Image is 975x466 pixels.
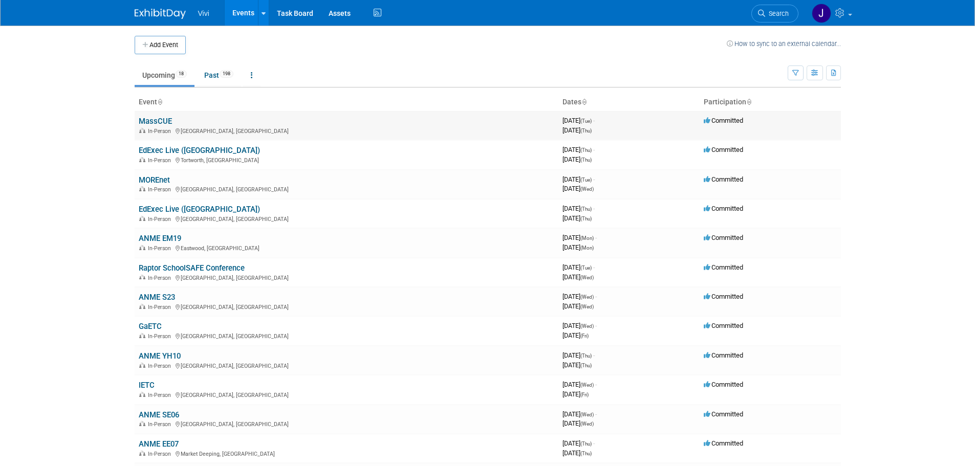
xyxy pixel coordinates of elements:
span: [DATE] [562,322,597,329]
span: - [593,117,595,124]
span: (Fri) [580,392,589,397]
a: MassCUE [139,117,172,126]
span: [DATE] [562,273,594,281]
img: ExhibitDay [135,9,186,19]
div: [GEOGRAPHIC_DATA], [GEOGRAPHIC_DATA] [139,419,554,428]
span: In-Person [148,216,174,223]
a: MOREnet [139,175,170,185]
th: Dates [558,94,700,111]
span: In-Person [148,186,174,193]
span: [DATE] [562,351,595,359]
span: [DATE] [562,234,597,241]
div: [GEOGRAPHIC_DATA], [GEOGRAPHIC_DATA] [139,185,554,193]
span: Committed [704,410,743,418]
span: [DATE] [562,302,594,310]
span: [DATE] [562,293,597,300]
span: [DATE] [562,449,592,457]
span: In-Person [148,451,174,457]
span: Committed [704,439,743,447]
img: In-Person Event [139,128,145,133]
div: [GEOGRAPHIC_DATA], [GEOGRAPHIC_DATA] [139,331,554,340]
span: [DATE] [562,263,595,271]
span: In-Person [148,128,174,135]
img: In-Person Event [139,392,145,397]
span: (Thu) [580,147,592,153]
span: [DATE] [562,361,592,369]
div: [GEOGRAPHIC_DATA], [GEOGRAPHIC_DATA] [139,126,554,135]
a: EdExec Live ([GEOGRAPHIC_DATA]) [139,205,260,214]
div: [GEOGRAPHIC_DATA], [GEOGRAPHIC_DATA] [139,214,554,223]
span: Search [765,10,789,17]
span: (Thu) [580,451,592,456]
span: - [593,439,595,447]
a: Past198 [197,65,241,85]
a: Upcoming18 [135,65,194,85]
span: (Mon) [580,235,594,241]
img: In-Person Event [139,216,145,221]
span: In-Person [148,392,174,398]
span: (Thu) [580,353,592,359]
span: (Thu) [580,206,592,212]
a: Sort by Participation Type [746,98,751,106]
img: In-Person Event [139,333,145,338]
span: (Wed) [580,412,594,417]
span: (Wed) [580,186,594,192]
span: (Fri) [580,333,589,339]
span: [DATE] [562,126,592,134]
span: [DATE] [562,205,595,212]
div: [GEOGRAPHIC_DATA], [GEOGRAPHIC_DATA] [139,273,554,281]
img: In-Person Event [139,157,145,162]
span: 18 [176,70,187,78]
span: [DATE] [562,381,597,388]
span: - [595,293,597,300]
span: [DATE] [562,419,594,427]
span: In-Person [148,245,174,252]
span: In-Person [148,333,174,340]
span: [DATE] [562,243,594,251]
span: (Thu) [580,441,592,447]
span: (Thu) [580,363,592,368]
img: In-Person Event [139,363,145,368]
span: Committed [704,263,743,271]
span: Committed [704,175,743,183]
span: - [593,263,595,271]
span: (Wed) [580,421,594,427]
img: In-Person Event [139,275,145,280]
button: Add Event [135,36,186,54]
span: (Thu) [580,128,592,134]
span: Committed [704,293,743,300]
img: In-Person Event [139,186,145,191]
span: Committed [704,381,743,388]
span: (Thu) [580,157,592,163]
span: In-Person [148,363,174,369]
span: (Wed) [580,382,594,388]
a: GaETC [139,322,162,331]
div: Market Deeping, [GEOGRAPHIC_DATA] [139,449,554,457]
span: - [595,381,597,388]
span: Vivi [198,9,209,17]
div: Tortworth, [GEOGRAPHIC_DATA] [139,156,554,164]
span: Committed [704,146,743,153]
span: - [593,351,595,359]
span: (Tue) [580,265,592,271]
div: [GEOGRAPHIC_DATA], [GEOGRAPHIC_DATA] [139,390,554,398]
span: - [593,146,595,153]
a: ANME EE07 [139,439,179,449]
span: 198 [220,70,233,78]
th: Participation [700,94,841,111]
span: - [593,175,595,183]
span: [DATE] [562,390,589,398]
span: [DATE] [562,156,592,163]
span: [DATE] [562,410,597,418]
img: Jonathan Rendon [812,4,831,23]
a: ANME SE06 [139,410,179,419]
span: [DATE] [562,146,595,153]
span: - [595,234,597,241]
span: In-Person [148,304,174,310]
a: How to sync to an external calendar... [727,40,841,48]
span: (Wed) [580,275,594,280]
span: Committed [704,322,743,329]
span: (Mon) [580,245,594,251]
img: In-Person Event [139,245,145,250]
span: - [593,205,595,212]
